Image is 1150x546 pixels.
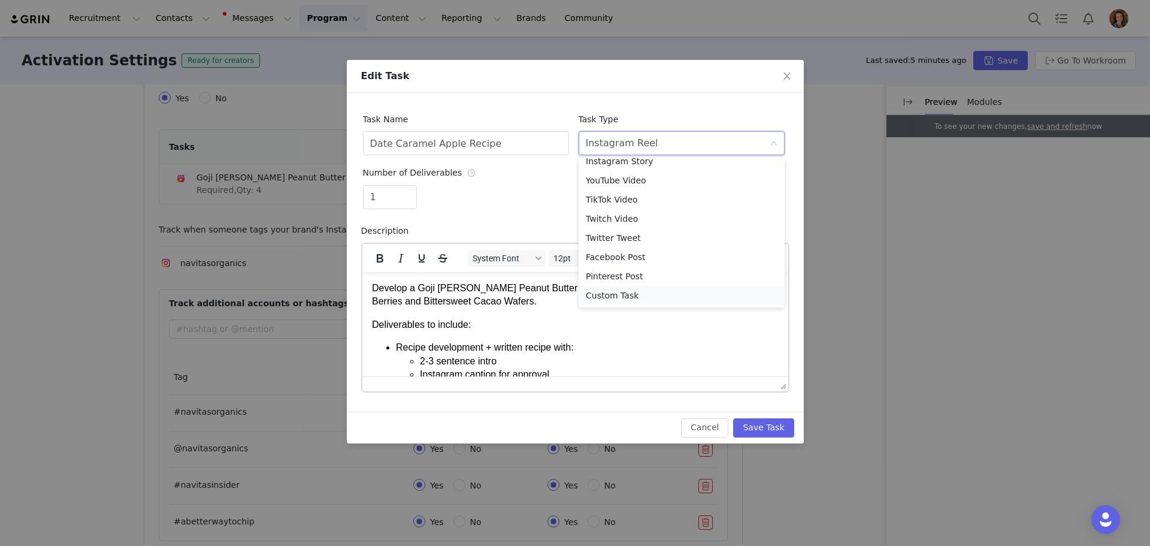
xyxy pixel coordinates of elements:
[681,418,728,438] button: Cancel
[468,250,546,267] button: Fonts
[361,226,415,236] label: Description
[579,267,785,286] li: Pinterest Post
[553,254,612,263] span: 12pt
[363,168,476,177] span: Number of Deliverables
[579,190,785,209] li: TikTok Video
[34,69,416,163] li: Recipe development + written recipe with:
[10,46,416,59] p: Deliverables to include:
[782,71,792,81] i: icon: close
[579,286,785,305] li: Custom Task
[391,250,411,267] button: Italic
[363,114,414,124] label: Task Name
[473,254,531,263] span: System Font
[579,152,785,171] li: Instagram Story
[579,209,785,228] li: Twitch Video
[549,250,627,267] button: Font sizes
[776,377,788,391] div: Press the Up and Down arrow keys to resize the editor.
[579,171,785,190] li: YouTube Video
[411,250,432,267] button: Underline
[733,418,794,438] button: Save Task
[362,272,788,376] iframe: Rich Text Area
[57,96,416,109] li: Instagram caption for approval
[370,250,390,267] button: Bold
[1091,505,1120,534] div: Open Intercom Messenger
[432,250,453,267] button: Strikethrough
[10,10,416,37] p: Develop a Goji [PERSON_NAME] Peanut Butter Cup Recipe using Navitas Organics Goji Berries and Bit...
[579,248,785,267] li: Facebook Post
[770,60,804,93] button: Close
[57,83,416,96] li: 2-3 sentence intro
[10,10,416,475] body: Rich Text Area. Press ALT-0 for help.
[770,140,777,148] i: icon: down
[579,228,785,248] li: Twitter Tweet
[579,114,625,124] label: Task Type
[586,132,658,155] div: Instagram Reel
[361,70,410,82] span: Edit Task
